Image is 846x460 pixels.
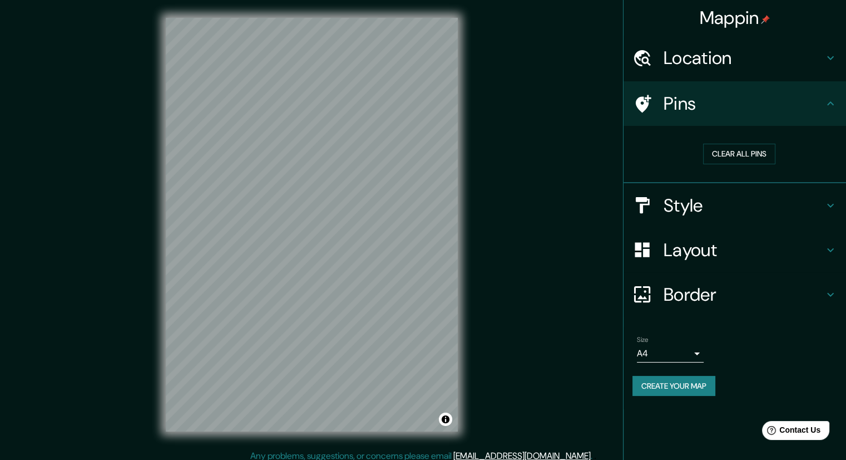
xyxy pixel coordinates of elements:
[624,272,846,317] div: Border
[664,239,824,261] h4: Layout
[664,92,824,115] h4: Pins
[664,283,824,306] h4: Border
[664,47,824,69] h4: Location
[624,36,846,80] div: Location
[439,413,452,426] button: Toggle attribution
[703,144,775,164] button: Clear all pins
[761,15,770,24] img: pin-icon.png
[747,417,834,448] iframe: Help widget launcher
[700,7,770,29] h4: Mappin
[624,183,846,228] div: Style
[624,228,846,272] div: Layout
[664,194,824,217] h4: Style
[166,18,458,432] canvas: Map
[637,335,649,344] label: Size
[632,376,715,397] button: Create your map
[637,345,704,363] div: A4
[624,81,846,126] div: Pins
